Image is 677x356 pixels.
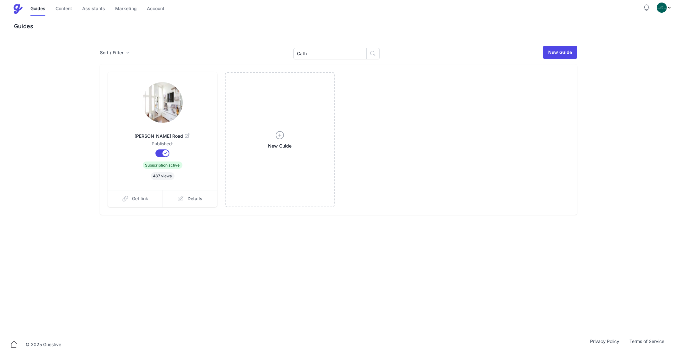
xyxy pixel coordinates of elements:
[657,3,672,13] div: Profile Menu
[268,143,292,149] span: New Guide
[293,48,367,59] input: Search Guides
[100,49,130,56] button: Sort / Filter
[13,23,677,30] h3: Guides
[30,2,45,16] a: Guides
[142,82,183,123] img: 48mdrhqq9u4w0ko0iud5hi200fbv
[585,338,624,351] a: Privacy Policy
[115,2,137,16] a: Marketing
[151,172,174,180] span: 487 views
[13,4,23,14] img: Guestive Guides
[624,338,669,351] a: Terms of Service
[147,2,164,16] a: Account
[162,190,217,207] a: Details
[56,2,72,16] a: Content
[118,141,207,149] dd: Published:
[543,46,577,59] a: New Guide
[132,195,148,202] span: Get link
[118,125,207,141] a: [PERSON_NAME] Road
[143,162,182,169] span: Subscription active
[118,133,207,139] span: [PERSON_NAME] Road
[108,190,163,207] a: Get link
[82,2,105,16] a: Assistants
[225,72,335,207] a: New Guide
[657,3,667,13] img: oovs19i4we9w73xo0bfpgswpi0cd
[643,4,650,11] button: Notifications
[25,341,61,348] div: © 2025 Guestive
[187,195,202,202] span: Details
